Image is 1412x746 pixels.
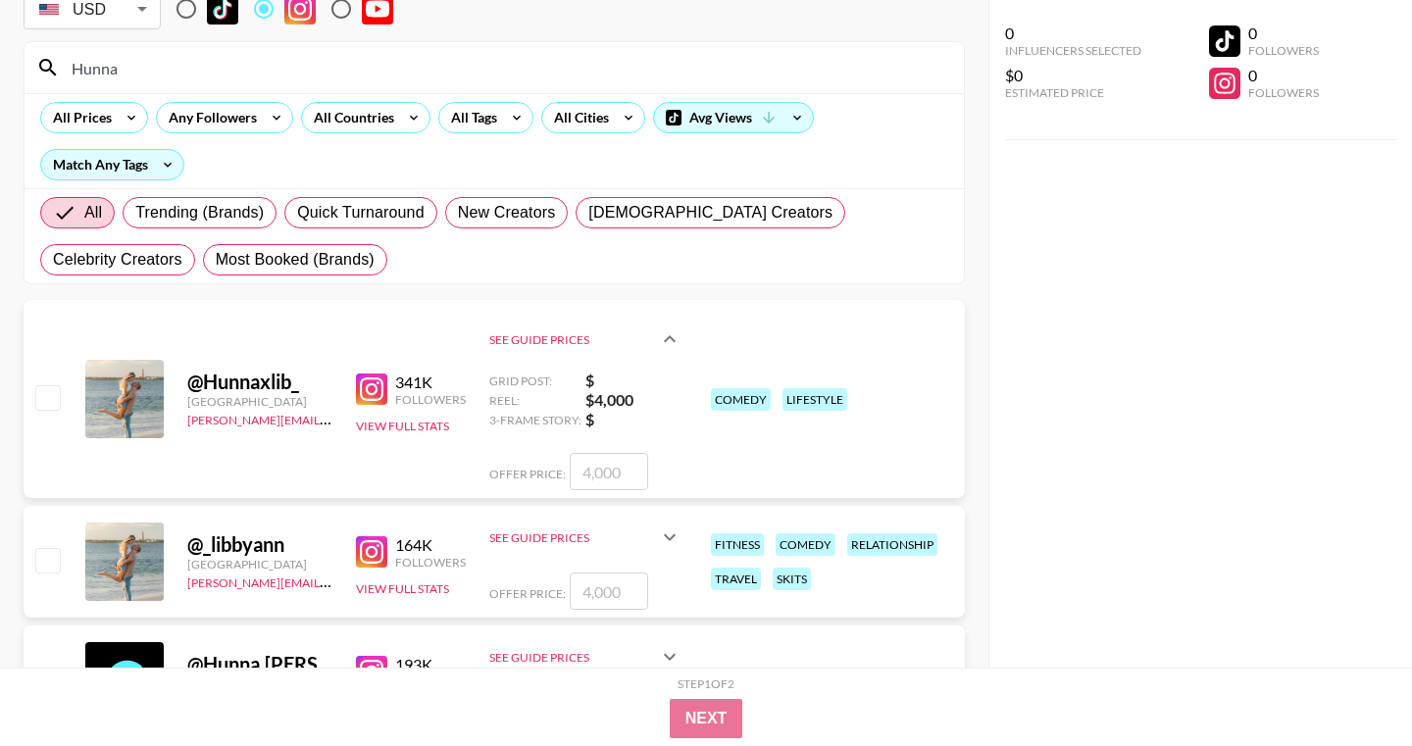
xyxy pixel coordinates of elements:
[711,388,771,411] div: comedy
[302,103,398,132] div: All Countries
[395,555,466,570] div: Followers
[84,201,102,224] span: All
[356,419,449,433] button: View Full Stats
[1005,43,1141,58] div: Influencers Selected
[489,514,681,561] div: See Guide Prices
[489,393,581,408] span: Reel:
[489,373,581,388] span: Grid Post:
[356,536,387,568] img: Instagram
[1005,66,1141,85] div: $0
[458,201,556,224] span: New Creators
[670,699,743,738] button: Next
[187,394,332,409] div: [GEOGRAPHIC_DATA]
[585,410,681,429] strong: $
[489,332,658,347] div: See Guide Prices
[489,586,566,601] span: Offer Price:
[1005,24,1141,43] div: 0
[585,390,681,410] strong: $ 4,000
[157,103,261,132] div: Any Followers
[678,676,734,691] div: Step 1 of 2
[585,371,681,390] strong: $
[187,532,332,557] div: @ _libbyann
[216,248,375,272] span: Most Booked (Brands)
[588,201,832,224] span: [DEMOGRAPHIC_DATA] Creators
[439,103,501,132] div: All Tags
[773,568,811,590] div: skits
[187,370,332,394] div: @ Hunnaxlib_
[187,652,332,676] div: @ Hunna.[PERSON_NAME]
[489,467,566,481] span: Offer Price:
[782,388,847,411] div: lifestyle
[1248,24,1319,43] div: 0
[356,373,387,405] img: Instagram
[489,371,681,429] div: See Guide Prices
[1248,43,1319,58] div: Followers
[711,533,764,556] div: fitness
[41,103,116,132] div: All Prices
[356,656,387,687] img: Instagram
[489,308,681,371] div: See Guide Prices
[187,557,332,572] div: [GEOGRAPHIC_DATA]
[489,413,581,427] span: 3-Frame Story:
[187,409,478,427] a: [PERSON_NAME][EMAIL_ADDRESS][DOMAIN_NAME]
[187,572,478,590] a: [PERSON_NAME][EMAIL_ADDRESS][DOMAIN_NAME]
[53,248,182,272] span: Celebrity Creators
[297,201,425,224] span: Quick Turnaround
[489,650,658,665] div: See Guide Prices
[489,633,681,680] div: See Guide Prices
[135,201,264,224] span: Trending (Brands)
[395,392,466,407] div: Followers
[41,150,183,179] div: Match Any Tags
[1248,66,1319,85] div: 0
[60,52,952,83] input: Search by User Name
[395,655,466,674] div: 193K
[570,572,648,610] input: 4,000
[570,453,648,490] input: 4,000
[776,533,835,556] div: comedy
[395,535,466,555] div: 164K
[1248,85,1319,100] div: Followers
[1005,85,1141,100] div: Estimated Price
[711,568,761,590] div: travel
[489,530,658,545] div: See Guide Prices
[542,103,613,132] div: All Cities
[654,103,813,132] div: Avg Views
[395,373,466,392] div: 341K
[356,581,449,596] button: View Full Stats
[847,533,937,556] div: relationship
